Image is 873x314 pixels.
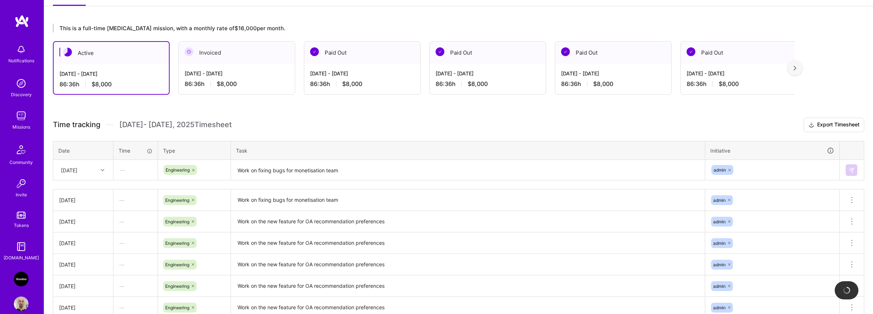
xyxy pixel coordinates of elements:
img: Paid Out [561,47,570,56]
img: Invite [14,176,28,191]
a: VooDoo (BeReal): Engineering Execution Squad [12,272,30,286]
img: teamwork [14,109,28,123]
img: VooDoo (BeReal): Engineering Execution Squad [14,272,28,286]
div: 86:36 h [436,80,540,88]
i: icon Chevron [101,168,104,172]
textarea: Work on the new feature for OA recommendation preferences [232,233,704,253]
div: null [846,164,858,176]
span: Time tracking [53,120,100,129]
span: Engineering [165,305,189,310]
span: $8,000 [92,81,112,88]
img: Paid Out [687,47,695,56]
span: admin [713,305,726,310]
textarea: Work on the new feature for OA recommendation preferences [232,276,704,296]
th: Task [231,141,705,160]
div: 86:36 h [59,81,163,88]
div: [DATE] [59,196,107,204]
span: $8,000 [342,80,362,88]
a: User Avatar [12,297,30,311]
div: — [113,276,158,296]
span: [DATE] - [DATE] , 2025 Timesheet [119,120,232,129]
div: Paid Out [430,42,546,64]
span: Engineering [165,283,189,289]
span: Engineering [166,167,190,173]
div: [DATE] - [DATE] [310,70,414,77]
div: Invite [16,191,27,199]
div: Tokens [14,221,29,229]
img: discovery [14,76,28,91]
div: Paid Out [681,42,797,64]
div: [DOMAIN_NAME] [4,254,39,262]
span: Engineering [165,197,189,203]
span: $8,000 [593,80,613,88]
div: Missions [12,123,30,131]
img: guide book [14,239,28,254]
div: — [113,212,158,231]
span: Engineering [165,219,189,224]
div: Discovery [11,91,32,98]
textarea: Work on fixing bugs for monetisation team [232,190,704,211]
div: Active [54,42,169,64]
img: Submit [849,167,854,173]
div: 86:36 h [687,80,791,88]
img: Paid Out [436,47,444,56]
div: — [113,191,158,210]
div: — [114,160,157,180]
div: — [113,233,158,253]
img: Community [12,141,30,158]
img: Paid Out [310,47,319,56]
div: [DATE] [59,218,107,225]
div: [DATE] [59,282,107,290]
img: Invoiced [185,47,193,56]
i: icon Download [808,121,814,129]
div: Invoiced [179,42,295,64]
div: [DATE] - [DATE] [687,70,791,77]
img: bell [14,42,28,57]
span: Engineering [165,240,189,246]
span: $8,000 [217,80,237,88]
img: right [793,66,796,71]
th: Type [158,141,231,160]
span: admin [713,262,726,267]
div: Community [9,158,33,166]
div: Initiative [710,146,834,155]
div: — [113,255,158,274]
img: loading [841,285,851,295]
div: This is a full-time [MEDICAL_DATA] mission, with a monthly rate of $16,000 per month. [53,24,795,32]
div: 86:36 h [185,80,289,88]
span: admin [714,167,726,173]
div: [DATE] - [DATE] [59,70,163,78]
div: 86:36 h [561,80,665,88]
div: [DATE] - [DATE] [436,70,540,77]
div: [DATE] [59,304,107,311]
th: Date [53,141,113,160]
div: [DATE] [59,239,107,247]
span: admin [713,219,726,224]
textarea: Work on fixing bugs for monetisation team [232,161,704,180]
span: admin [713,197,726,203]
div: Paid Out [304,42,420,64]
textarea: Work on the new feature for OA recommendation preferences [232,212,704,232]
span: admin [713,283,726,289]
div: [DATE] [61,166,77,174]
img: User Avatar [14,297,28,311]
img: tokens [17,212,26,219]
div: 86:36 h [310,80,414,88]
img: logo [15,15,29,28]
span: admin [713,240,726,246]
textarea: Work on the new feature for OA recommendation preferences [232,255,704,275]
span: Engineering [165,262,189,267]
button: Export Timesheet [804,118,864,132]
div: [DATE] - [DATE] [561,70,665,77]
div: Paid Out [555,42,671,64]
span: $8,000 [719,80,739,88]
div: [DATE] [59,261,107,268]
div: Notifications [8,57,34,64]
div: Time [119,147,152,154]
img: Active [63,48,72,56]
span: $8,000 [468,80,488,88]
div: [DATE] - [DATE] [185,70,289,77]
